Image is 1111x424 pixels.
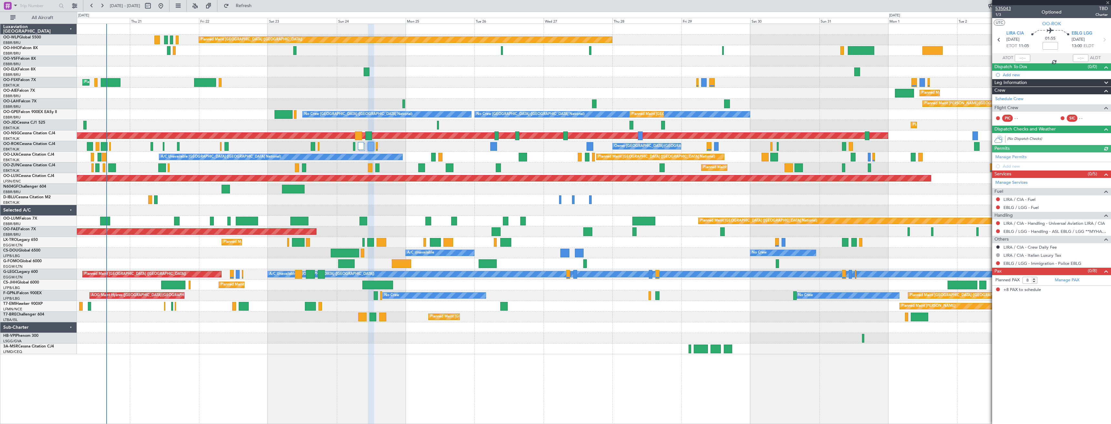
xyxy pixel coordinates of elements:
[3,238,17,242] span: LX-TRO
[3,307,22,312] a: LFMN/NCE
[3,104,21,109] a: EBBR/BRU
[199,18,268,24] div: Fri 22
[1042,9,1062,16] div: Optioned
[1006,43,1017,49] span: ETOT
[1019,43,1029,49] span: 11:05
[1002,55,1013,61] span: ATOT
[3,46,38,50] a: OO-HHOFalcon 8X
[407,248,434,258] div: A/C Unavailable
[430,312,532,322] div: Planned Maint [GEOGRAPHIC_DATA] ([GEOGRAPHIC_DATA])
[304,109,412,119] div: No Crew [GEOGRAPHIC_DATA] ([GEOGRAPHIC_DATA] National)
[544,18,612,24] div: Wed 27
[700,216,817,226] div: Planned Maint [GEOGRAPHIC_DATA] ([GEOGRAPHIC_DATA] National)
[3,131,19,135] span: OO-NSG
[1067,115,1077,122] div: SIC
[901,301,955,311] div: Planned Maint [PERSON_NAME]
[3,51,21,56] a: EBBR/BRU
[3,185,46,189] a: N604GFChallenger 604
[3,227,18,231] span: OO-FAE
[3,163,55,167] a: OO-ZUNCessna Citation CJ4
[406,18,474,24] div: Mon 25
[1079,115,1094,121] div: - -
[3,345,18,348] span: 3A-MSR
[3,232,21,237] a: EBBR/BRU
[1014,115,1029,121] div: - -
[3,158,19,162] a: EBKT/KJK
[3,136,19,141] a: EBKT/KJK
[3,334,16,338] span: HB-VPI
[1045,36,1055,42] span: 01:55
[3,94,21,98] a: EBBR/BRU
[230,4,257,8] span: Refresh
[3,179,21,184] a: LFSN/ENC
[612,18,681,24] div: Thu 28
[221,1,259,11] button: Refresh
[3,190,21,194] a: EBBR/BRU
[1003,205,1039,210] a: EBLG / LGG - Fuel
[1003,244,1057,250] a: LIRA / CIA - Crew Daily Fee
[3,317,18,322] a: LTBA/ISL
[1088,63,1097,70] span: (0/0)
[1003,261,1081,266] a: EBLG / LGG - Immigration - Police EBLG
[3,339,22,344] a: LSGG/GVA
[3,36,41,39] a: OO-WLPGlobal 5500
[3,57,18,61] span: OO-VSF
[17,16,68,20] span: All Aircraft
[3,270,17,274] span: G-LEGC
[994,171,1011,178] span: Services
[631,109,748,119] div: Planned Maint [GEOGRAPHIC_DATA] ([GEOGRAPHIC_DATA] National)
[84,78,160,87] div: Planned Maint Kortrijk-[GEOGRAPHIC_DATA]
[994,212,1013,219] span: Handling
[3,121,17,125] span: OO-JID
[1095,5,1108,12] span: TBD
[752,248,767,258] div: No Crew
[1003,253,1061,258] a: LIRA / CIA - Italian Luxury Tax
[3,36,19,39] span: OO-WLP
[3,147,19,152] a: EBKT/KJK
[3,313,16,316] span: T7-BRE
[223,237,325,247] div: Planned Maint [GEOGRAPHIC_DATA] ([GEOGRAPHIC_DATA])
[3,62,21,67] a: EBBR/BRU
[3,174,54,178] a: OO-LUXCessna Citation CJ4
[3,78,36,82] a: OO-FSXFalcon 7X
[994,87,1005,94] span: Crew
[3,115,21,120] a: EBBR/BRU
[3,121,45,125] a: OO-JIDCessna CJ1 525
[3,83,19,88] a: EBKT/KJK
[1072,36,1085,43] span: [DATE]
[995,96,1023,102] a: Schedule Crew
[3,264,23,269] a: EGGW/LTN
[3,99,36,103] a: OO-LAHFalcon 7X
[110,3,140,9] span: [DATE] - [DATE]
[1095,12,1108,17] span: Charter
[337,18,406,24] div: Sun 24
[921,88,1023,98] div: Planned Maint [GEOGRAPHIC_DATA] ([GEOGRAPHIC_DATA])
[3,249,40,253] a: CS-DOUGlobal 6500
[888,18,957,24] div: Mon 1
[91,291,201,300] div: AOG Maint Hyères ([GEOGRAPHIC_DATA]-[GEOGRAPHIC_DATA])
[3,89,35,93] a: OO-AIEFalcon 7X
[3,67,18,71] span: OO-ELK
[3,345,54,348] a: 3A-MSRCessna Citation CJ4
[3,302,43,306] a: T7-EMIHawker 900XP
[3,168,19,173] a: EBKT/KJK
[384,291,399,300] div: No Crew
[3,259,42,263] a: G-FOMOGlobal 6000
[3,185,18,189] span: N604GF
[994,63,1027,71] span: Dispatch To-Dos
[3,57,36,61] a: OO-VSFFalcon 8X
[1090,55,1101,61] span: ALDT
[3,131,55,135] a: OO-NSGCessna Citation CJ4
[889,13,900,18] div: [DATE]
[1003,221,1105,226] a: LIRA / CIA - Handling - Universal Aviation LIRA / CIA
[1006,30,1024,37] span: LIRA CIA
[474,18,543,24] div: Tue 26
[681,18,750,24] div: Fri 29
[1003,229,1108,234] a: EBLG / LGG - Handling - ASL EBLG / LGG **MYHANDLING**
[84,269,186,279] div: Planned Maint [GEOGRAPHIC_DATA] ([GEOGRAPHIC_DATA])
[3,174,18,178] span: OO-LUX
[3,243,23,248] a: EGGW/LTN
[3,195,16,199] span: D-IBLU
[3,89,17,93] span: OO-AIE
[3,99,19,103] span: OO-LAH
